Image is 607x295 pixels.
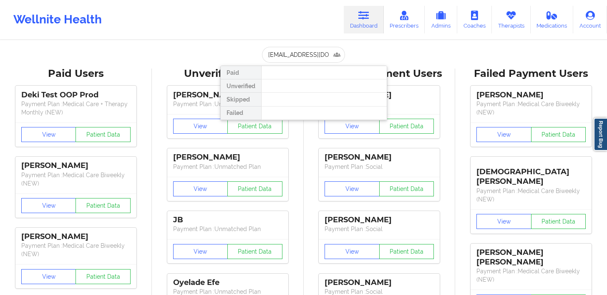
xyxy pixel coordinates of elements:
button: View [325,181,380,196]
p: Payment Plan : Unmatched Plan [173,100,282,108]
a: Dashboard [344,6,384,33]
button: Patient Data [227,244,282,259]
button: Patient Data [227,181,282,196]
div: JB [173,215,282,225]
a: Therapists [492,6,531,33]
div: [PERSON_NAME] [21,161,131,170]
button: Patient Data [76,198,131,213]
p: Payment Plan : Medical Care Biweekly (NEW) [476,267,586,284]
button: View [476,127,531,142]
button: Patient Data [76,127,131,142]
p: Payment Plan : Medical Care + Therapy Monthly (NEW) [21,100,131,117]
div: Failed [221,107,261,120]
p: Payment Plan : Medical Care Biweekly (NEW) [476,100,586,117]
button: View [173,181,228,196]
button: View [325,244,380,259]
div: [PERSON_NAME] [173,90,282,100]
div: [PERSON_NAME] [476,90,586,100]
a: Medications [531,6,574,33]
button: View [325,119,380,134]
button: View [21,269,76,284]
a: Account [573,6,607,33]
button: Patient Data [227,119,282,134]
button: Patient Data [379,244,434,259]
div: Paid Users [6,67,146,80]
div: [PERSON_NAME] [173,153,282,162]
button: View [173,244,228,259]
a: Report Bug [594,118,607,151]
div: [PERSON_NAME] [325,215,434,225]
div: [PERSON_NAME] [PERSON_NAME] [476,248,586,267]
button: Patient Data [531,214,586,229]
button: View [21,198,76,213]
p: Payment Plan : Unmatched Plan [173,163,282,171]
a: Coaches [457,6,492,33]
div: Skipped [221,93,261,106]
div: [PERSON_NAME] [325,278,434,287]
div: [DEMOGRAPHIC_DATA][PERSON_NAME] [476,161,586,186]
button: Patient Data [379,119,434,134]
div: Paid [221,66,261,79]
a: Prescribers [384,6,425,33]
button: Patient Data [76,269,131,284]
button: View [21,127,76,142]
div: Failed Payment Users [461,67,601,80]
p: Payment Plan : Social [325,163,434,171]
div: Oyelade Efe [173,278,282,287]
button: Patient Data [379,181,434,196]
div: [PERSON_NAME] [325,153,434,162]
div: Unverified Users [158,67,298,80]
p: Payment Plan : Social [325,225,434,233]
button: Patient Data [531,127,586,142]
div: Deki Test OOP Prod [21,90,131,100]
p: Payment Plan : Medical Care Biweekly (NEW) [21,242,131,258]
button: View [476,214,531,229]
a: Admins [425,6,457,33]
p: Payment Plan : Medical Care Biweekly (NEW) [21,171,131,188]
div: Unverified [221,79,261,93]
div: [PERSON_NAME] [21,232,131,242]
button: View [173,119,228,134]
p: Payment Plan : Unmatched Plan [173,225,282,233]
p: Payment Plan : Medical Care Biweekly (NEW) [476,187,586,203]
